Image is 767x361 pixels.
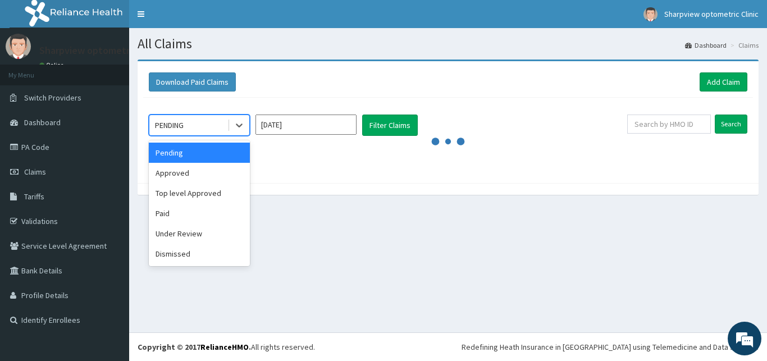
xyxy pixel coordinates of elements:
div: Redefining Heath Insurance in [GEOGRAPHIC_DATA] using Telemedicine and Data Science! [462,341,759,353]
div: PENDING [155,120,184,131]
a: RelianceHMO [200,342,249,352]
span: Switch Providers [24,93,81,103]
div: Pending [149,143,250,163]
span: Sharpview optometric Clinic [664,9,759,19]
span: Dashboard [24,117,61,127]
input: Select Month and Year [255,115,357,135]
a: Online [39,61,66,69]
div: Paid [149,203,250,223]
strong: Copyright © 2017 . [138,342,251,352]
li: Claims [728,40,759,50]
a: Add Claim [700,72,747,92]
div: Approved [149,163,250,183]
a: Dashboard [685,40,727,50]
span: Tariffs [24,191,44,202]
div: Dismissed [149,244,250,264]
div: Top level Approved [149,183,250,203]
footer: All rights reserved. [129,332,767,361]
div: Under Review [149,223,250,244]
button: Filter Claims [362,115,418,136]
input: Search [715,115,747,134]
span: Claims [24,167,46,177]
input: Search by HMO ID [627,115,711,134]
svg: audio-loading [431,125,465,158]
img: User Image [643,7,658,21]
h1: All Claims [138,36,759,51]
p: Sharpview optometric Clinic [39,45,163,56]
button: Download Paid Claims [149,72,236,92]
img: User Image [6,34,31,59]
